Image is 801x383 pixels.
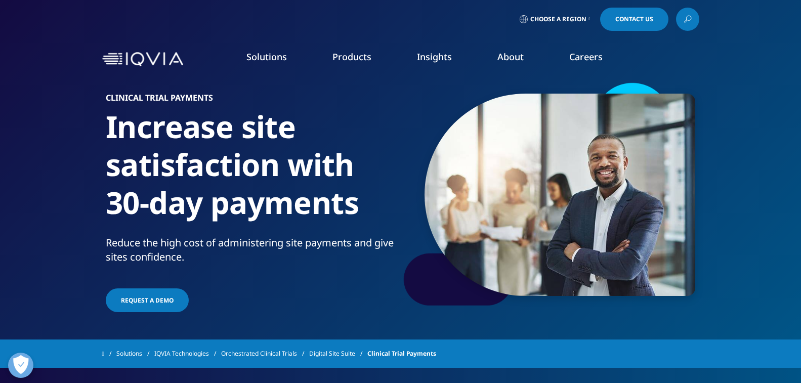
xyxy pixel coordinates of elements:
[102,52,183,67] img: IQVIA Healthcare Information Technology and Pharma Clinical Research Company
[8,353,33,378] button: Abrir preferencias
[106,288,189,312] a: Request a Demo
[600,8,668,31] a: Contact Us
[116,345,154,363] a: Solutions
[569,51,603,63] a: Careers
[221,345,309,363] a: Orchestrated Clinical Trials
[615,16,653,22] span: Contact Us
[497,51,524,63] a: About
[332,51,371,63] a: Products
[417,51,452,63] a: Insights
[246,51,287,63] a: Solutions
[367,345,436,363] span: Clinical Trial Payments
[309,345,367,363] a: Digital Site Suite
[154,345,221,363] a: IQVIA Technologies
[106,108,397,236] h1: Increase site satisfaction with 30-day payments
[530,15,586,23] span: Choose a Region
[121,296,174,305] span: Request a Demo
[425,94,695,296] img: 157_man-in-jacket-in-office.jpg
[187,35,699,83] nav: Primary
[106,94,397,108] h6: Clinical Trial Payments
[106,236,397,270] p: Reduce the high cost of administering site payments and give sites confidence.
